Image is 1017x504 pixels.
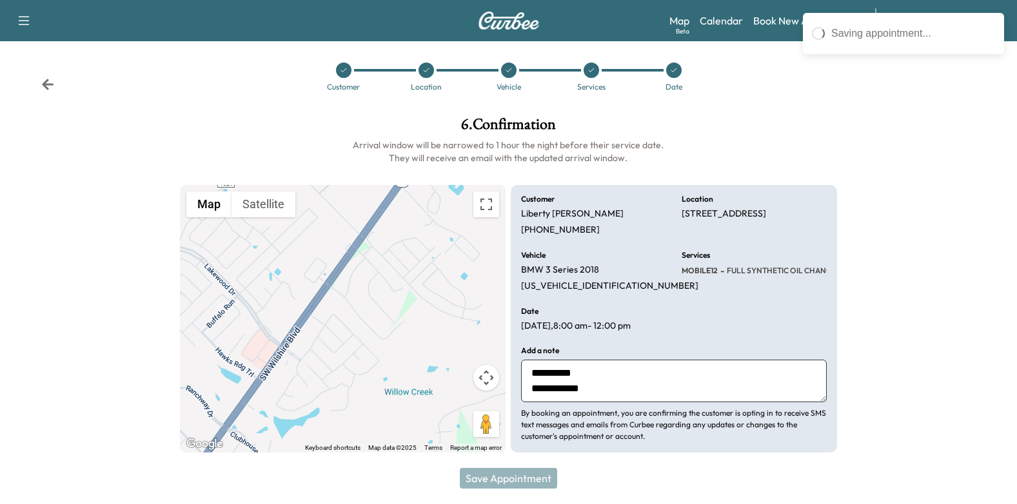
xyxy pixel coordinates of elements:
h6: Add a note [521,347,559,354]
div: Vehicle [497,83,521,91]
p: [US_VEHICLE_IDENTIFICATION_NUMBER] [521,280,698,292]
h6: Services [682,251,710,259]
button: Keyboard shortcuts [305,443,360,452]
div: Date [666,83,682,91]
span: FULL SYNTHETIC OIL CHANGE [724,266,836,276]
p: [DATE] , 8:00 am - 12:00 pm [521,320,631,332]
a: Open this area in Google Maps (opens a new window) [183,436,226,452]
p: [STREET_ADDRESS] [682,208,766,220]
img: Google [183,436,226,452]
div: Saving appointment... [831,26,995,41]
span: - [718,264,724,277]
h6: Date [521,307,538,315]
div: Back [41,78,54,91]
h6: Customer [521,195,555,203]
p: By booking an appointment, you are confirming the customer is opting in to receive SMS text messa... [521,407,827,442]
div: Beta [676,26,689,36]
button: Toggle fullscreen view [473,191,499,217]
h6: Arrival window will be narrowed to 1 hour the night before their service date. They will receive ... [180,139,837,164]
h6: Vehicle [521,251,546,259]
p: Liberty [PERSON_NAME] [521,208,624,220]
div: Customer [327,83,360,91]
div: Services [577,83,606,91]
p: BMW 3 Series 2018 [521,264,599,276]
p: [PHONE_NUMBER] [521,224,600,236]
a: Book New Appointment [753,13,862,28]
button: Show satellite imagery [232,191,295,217]
h1: 6 . Confirmation [180,117,837,139]
a: MapBeta [669,13,689,28]
a: Report a map error [450,444,502,451]
img: Curbee Logo [478,12,540,30]
div: Location [411,83,442,91]
button: Map camera controls [473,365,499,391]
span: Map data ©2025 [368,444,417,451]
a: Calendar [700,13,743,28]
span: MOBILE12 [682,266,718,276]
a: Terms (opens in new tab) [424,444,442,451]
h6: Location [682,195,713,203]
button: Show street map [186,191,232,217]
button: Drag Pegman onto the map to open Street View [473,411,499,437]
